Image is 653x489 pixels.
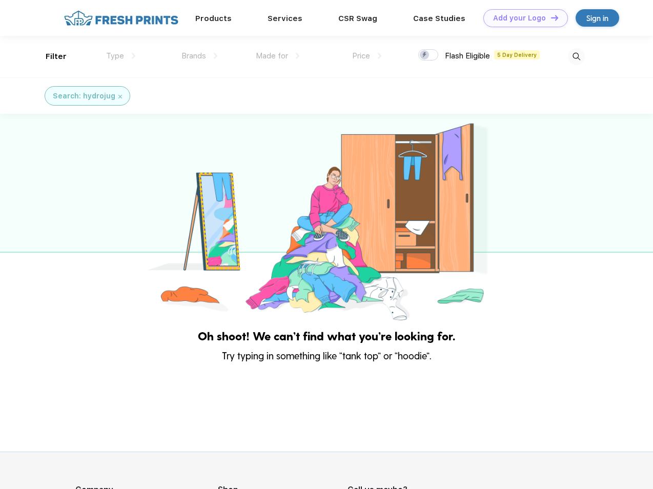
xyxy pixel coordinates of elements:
[214,53,217,59] img: dropdown.png
[378,53,381,59] img: dropdown.png
[551,15,558,21] img: DT
[46,51,67,63] div: Filter
[493,14,546,23] div: Add your Logo
[181,51,206,60] span: Brands
[568,48,585,65] img: desktop_search.svg
[352,51,370,60] span: Price
[296,53,299,59] img: dropdown.png
[195,14,232,23] a: Products
[61,9,181,27] img: fo%20logo%202.webp
[132,53,135,59] img: dropdown.png
[118,95,122,98] img: filter_cancel.svg
[576,9,619,27] a: Sign in
[106,51,124,60] span: Type
[494,50,540,59] span: 5 Day Delivery
[53,91,115,101] div: Search: hydrojug
[445,51,490,60] span: Flash Eligible
[586,12,608,24] div: Sign in
[256,51,288,60] span: Made for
